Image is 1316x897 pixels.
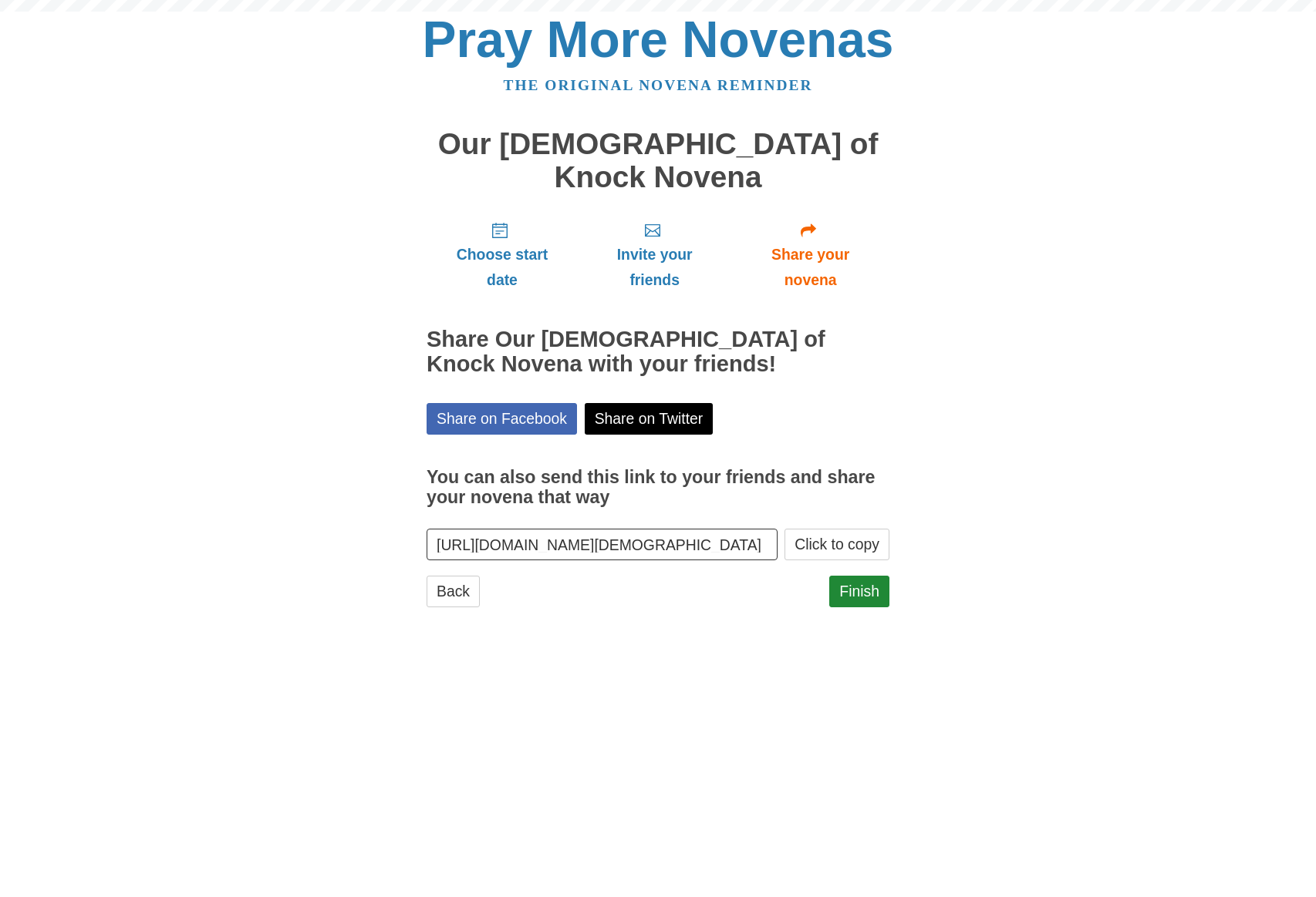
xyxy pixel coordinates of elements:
[442,242,562,293] span: Choose start date
[427,128,889,193] h1: Our [DEMOGRAPHIC_DATA] of Knock Novena
[829,576,889,607] a: Finish
[785,529,889,560] button: Click to copy
[585,403,714,435] a: Share on Twitter
[427,468,889,507] h3: You can also send this link to your friends and share your novena that way
[747,242,874,293] span: Share your novena
[593,242,716,293] span: Invite your friends
[423,11,894,68] a: Pray More Novenas
[427,328,889,377] h2: Share Our [DEMOGRAPHIC_DATA] of Knock Novena with your friends!
[427,209,578,301] a: Choose start date
[504,77,813,93] a: The original novena reminder
[427,403,577,435] a: Share on Facebook
[578,209,731,301] a: Invite your friends
[731,209,889,301] a: Share your novena
[427,576,480,607] a: Back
